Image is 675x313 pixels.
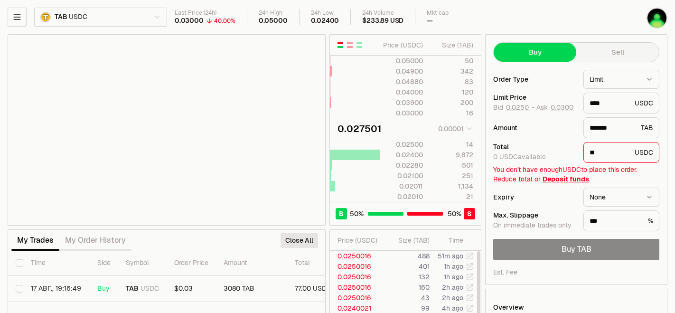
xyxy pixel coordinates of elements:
[583,93,659,114] div: USDC
[438,236,463,245] div: Time
[55,13,67,21] span: TAB
[11,231,59,250] button: My Trades
[431,140,473,149] div: 14
[16,285,23,293] button: Select row
[442,304,463,313] time: 4h ago
[381,108,423,118] div: 0.03000
[493,194,576,200] div: Expiry
[550,104,574,111] button: 0.0300
[385,293,430,303] td: 43
[330,261,385,272] td: 0.0250016
[175,9,235,17] div: Last Price (24h)
[493,221,576,230] div: On immediate trades only
[583,188,659,207] button: None
[174,284,193,293] span: $0.03
[438,252,463,260] time: 51m ago
[431,98,473,107] div: 200
[281,233,318,248] button: Close All
[381,192,423,201] div: 0.02010
[97,285,111,293] div: Buy
[330,272,385,282] td: 0.0250016
[362,9,403,17] div: 24h Volume
[385,282,430,293] td: 160
[448,209,461,218] span: 50 %
[350,209,364,218] span: 50 %
[427,17,433,25] div: —
[493,303,524,312] div: Overview
[59,231,131,250] button: My Order History
[493,94,576,101] div: Limit Price
[259,9,288,17] div: 24h High
[647,8,667,28] img: 4
[224,285,280,293] div: 3080 TAB
[337,236,384,245] div: Price ( USDC )
[381,98,423,107] div: 0.03900
[505,104,530,111] button: 0.0250
[141,285,159,293] span: USDC
[381,87,423,97] div: 0.04000
[23,251,90,275] th: Time
[385,272,430,282] td: 132
[381,56,423,66] div: 0.05000
[8,35,325,225] iframe: Financial Chart
[431,77,473,86] div: 83
[583,117,659,138] div: TAB
[118,251,167,275] th: Symbol
[536,104,574,112] span: Ask
[431,87,473,97] div: 120
[444,273,463,281] time: 1h ago
[40,12,51,22] img: TAB.png
[431,192,473,201] div: 21
[356,41,363,49] button: Show Buy Orders Only
[311,17,339,25] div: 0.02400
[381,66,423,76] div: 0.04900
[69,13,87,21] span: USDC
[393,236,430,245] div: Size ( TAB )
[381,171,423,180] div: 0.02100
[431,56,473,66] div: 50
[493,165,659,184] div: You don't have enough USDC to place this order. Reduce total or .
[259,17,288,25] div: 0.05000
[576,43,659,62] button: Sell
[444,262,463,271] time: 1h ago
[90,251,118,275] th: Side
[381,77,423,86] div: 0.04880
[431,66,473,76] div: 342
[385,261,430,272] td: 401
[167,251,216,275] th: Order Price
[583,210,659,231] div: %
[287,251,358,275] th: Total
[330,282,385,293] td: 0.0250016
[216,251,287,275] th: Amount
[442,283,463,292] time: 2h ago
[330,251,385,261] td: 0.0250016
[493,104,534,112] span: Bid -
[583,70,659,89] button: Limit
[431,181,473,191] div: 1,134
[493,152,546,161] span: 0 USDC available
[175,17,204,25] div: 0.03000
[493,76,576,83] div: Order Type
[493,212,576,218] div: Max. Slippage
[381,161,423,170] div: 0.02280
[431,171,473,180] div: 251
[295,285,351,293] div: 77.00 USDC
[346,41,354,49] button: Show Sell Orders Only
[385,251,430,261] td: 488
[214,17,235,25] div: 40.00%
[381,40,423,50] div: Price ( USDC )
[442,294,463,302] time: 2h ago
[381,181,423,191] div: 0.02011
[330,293,385,303] td: 0.0250016
[431,150,473,160] div: 9,872
[339,209,344,218] span: B
[431,40,473,50] div: Size ( TAB )
[543,175,589,183] a: Deposit funds
[467,209,472,218] span: S
[337,122,382,135] div: 0.027501
[126,285,139,293] span: TAB
[431,161,473,170] div: 501
[427,9,449,17] div: Mkt cap
[494,43,576,62] button: Buy
[337,41,344,49] button: Show Buy and Sell Orders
